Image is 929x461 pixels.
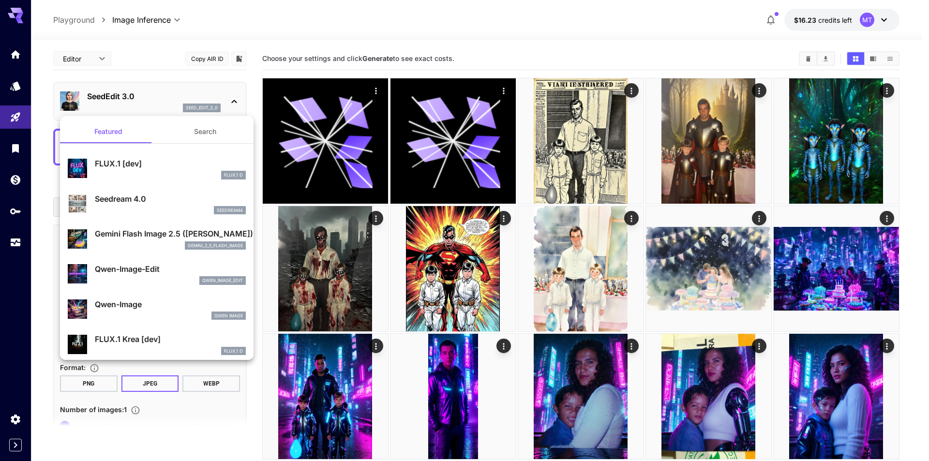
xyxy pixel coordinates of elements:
p: Qwen-Image [95,298,246,310]
p: FLUX.1 Krea [dev] [95,333,246,345]
div: FLUX.1 [dev]FLUX.1 D [68,154,246,183]
div: FLUX.1 Krea [dev]FLUX.1 D [68,329,246,359]
p: Qwen-Image-Edit [95,263,246,275]
p: FLUX.1 D [224,172,243,178]
button: Search [157,120,254,143]
p: Qwen Image [214,312,243,319]
p: qwen_image_edit [202,277,243,284]
div: Qwen-ImageQwen Image [68,295,246,324]
p: seedream4 [217,207,243,214]
p: FLUX.1 D [224,348,243,355]
button: Featured [60,120,157,143]
div: Qwen-Image-Editqwen_image_edit [68,259,246,289]
p: Seedream 4.0 [95,193,246,205]
div: Seedream 4.0seedream4 [68,189,246,219]
div: Gemini Flash Image 2.5 ([PERSON_NAME])gemini_2_5_flash_image [68,224,246,253]
p: gemini_2_5_flash_image [188,242,243,249]
p: FLUX.1 [dev] [95,158,246,169]
p: Gemini Flash Image 2.5 ([PERSON_NAME]) [95,228,246,239]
